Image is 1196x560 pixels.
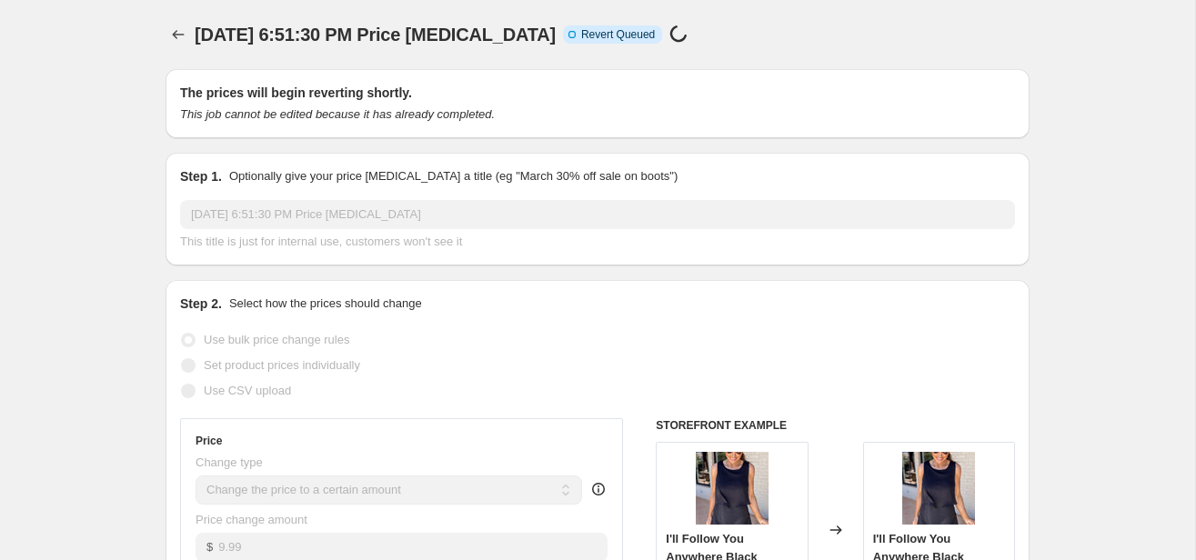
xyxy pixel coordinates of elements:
span: Use CSV upload [204,384,291,397]
img: IMG_5304_jpg_83b4cdc1-c300-4ef2-add8-c42831b98afb_80x.jpg [696,452,769,525]
div: help [589,480,608,498]
p: Select how the prices should change [229,295,422,313]
h2: The prices will begin reverting shortly. [180,84,1015,102]
i: This job cannot be edited because it has already completed. [180,107,495,121]
span: Change type [196,455,263,469]
h2: Step 1. [180,167,222,185]
input: 30% off holiday sale [180,200,1015,229]
button: Price change jobs [166,22,191,47]
img: IMG_5304_jpg_83b4cdc1-c300-4ef2-add8-c42831b98afb_80x.jpg [902,452,975,525]
span: Use bulk price change rules [204,333,349,346]
span: $ [206,540,213,554]
span: Price change amount [196,513,307,526]
h2: Step 2. [180,295,222,313]
span: Set product prices individually [204,358,360,372]
span: This title is just for internal use, customers won't see it [180,235,462,248]
h3: Price [196,434,222,448]
span: Revert Queued [581,27,655,42]
span: [DATE] 6:51:30 PM Price [MEDICAL_DATA] [195,25,556,45]
h6: STOREFRONT EXAMPLE [656,418,1015,433]
p: Optionally give your price [MEDICAL_DATA] a title (eg "March 30% off sale on boots") [229,167,678,185]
